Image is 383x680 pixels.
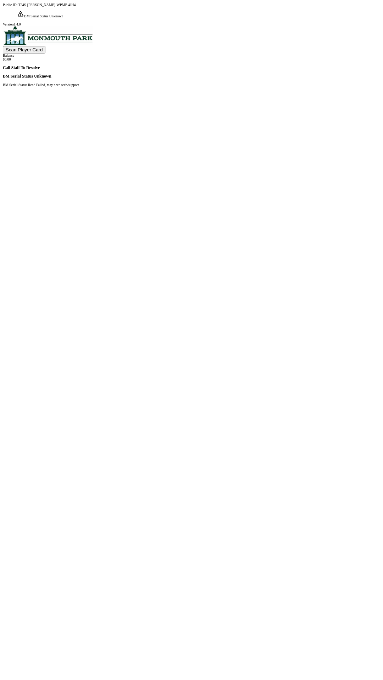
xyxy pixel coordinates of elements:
div: Version 1.4.0 [3,22,380,26]
button: Scan Player Card [3,46,45,53]
img: venue logo [3,26,93,45]
span: T24S-[PERSON_NAME]-WPMP-4JH4 [18,3,76,7]
h3: BM Serial Status Unknown [3,74,380,79]
div: $ 0.00 [3,57,380,61]
div: Public ID: [3,3,380,7]
h3: Call Staff To Resolve [3,66,380,70]
div: Balance [3,53,380,57]
p: BM Serial Status Read Failed, may need tech/support [3,83,380,87]
span: BM Serial Status Unknown [24,14,63,18]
